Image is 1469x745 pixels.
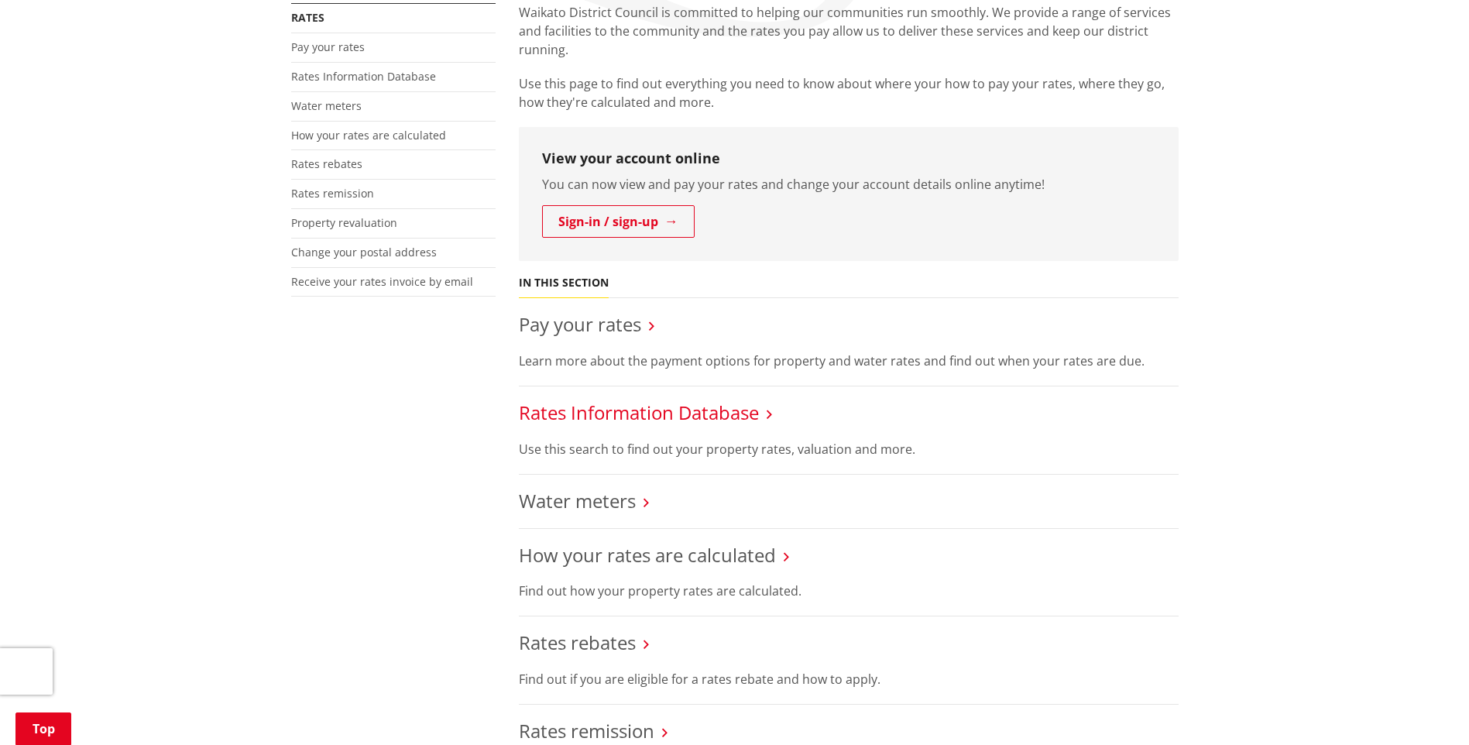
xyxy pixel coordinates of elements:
h5: In this section [519,276,609,290]
p: You can now view and pay your rates and change your account details online anytime! [542,175,1155,194]
a: Receive your rates invoice by email [291,274,473,289]
a: How your rates are calculated [519,542,776,568]
a: Water meters [519,488,636,513]
a: Rates rebates [519,630,636,655]
iframe: Messenger Launcher [1398,680,1454,736]
p: Learn more about the payment options for property and water rates and find out when your rates ar... [519,352,1179,370]
p: Use this search to find out your property rates, valuation and more. [519,440,1179,458]
a: How your rates are calculated [291,128,446,142]
a: Rates Information Database [519,400,759,425]
a: Rates remission [519,718,654,743]
a: Property revaluation [291,215,397,230]
a: Change your postal address [291,245,437,259]
p: Waikato District Council is committed to helping our communities run smoothly. We provide a range... [519,3,1179,59]
a: Water meters [291,98,362,113]
a: Rates [291,10,324,25]
a: Pay your rates [519,311,641,337]
a: Rates remission [291,186,374,201]
h3: View your account online [542,150,1155,167]
a: Sign-in / sign-up [542,205,695,238]
a: Pay your rates [291,39,365,54]
p: Use this page to find out everything you need to know about where your how to pay your rates, whe... [519,74,1179,112]
a: Rates Information Database [291,69,436,84]
p: Find out how your property rates are calculated. [519,582,1179,600]
a: Rates rebates [291,156,362,171]
p: Find out if you are eligible for a rates rebate and how to apply. [519,670,1179,688]
a: Top [15,712,71,745]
